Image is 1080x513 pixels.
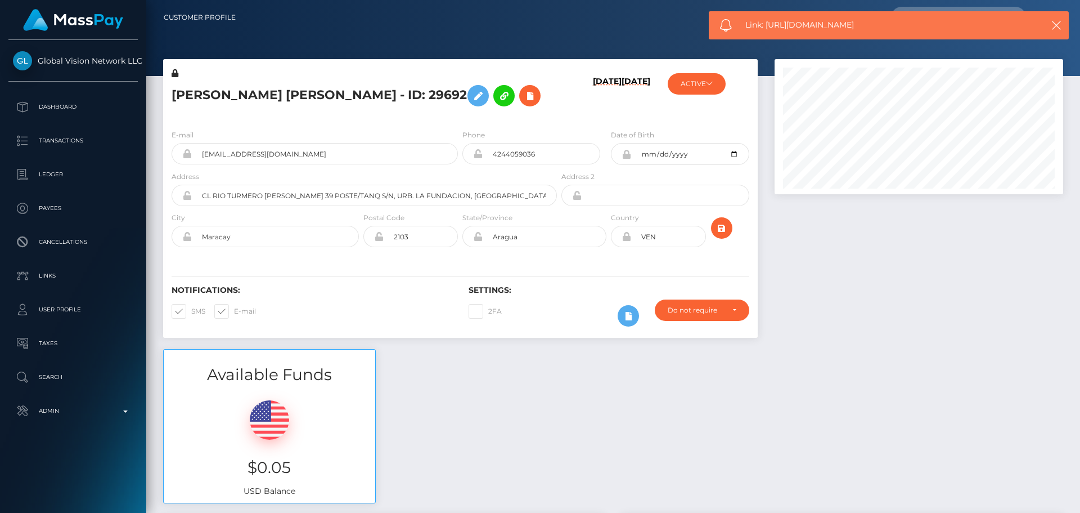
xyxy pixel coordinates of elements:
p: Ledger [13,166,133,183]
span: Link: [URL][DOMAIN_NAME] [745,19,1023,31]
p: Links [13,267,133,284]
img: Global Vision Network LLC [13,51,32,70]
img: MassPay Logo [23,9,123,31]
p: Payees [13,200,133,217]
p: User Profile [13,301,133,318]
p: Cancellations [13,234,133,251]
p: Admin [13,403,133,420]
span: Global Vision Network LLC [8,56,138,66]
p: Taxes [13,335,133,352]
p: Search [13,369,133,386]
p: Transactions [13,132,133,149]
p: Dashboard [13,99,133,115]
